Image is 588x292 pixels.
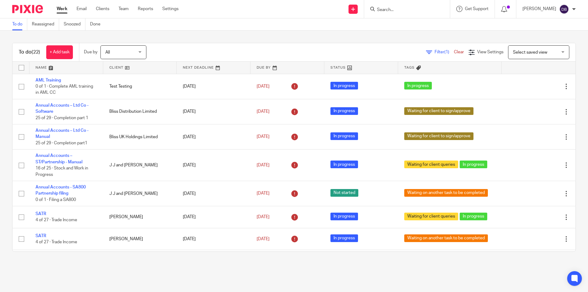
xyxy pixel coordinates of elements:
[177,124,251,150] td: [DATE]
[32,18,59,30] a: Reassigned
[257,192,269,196] span: [DATE]
[36,84,93,95] span: 0 of 1 · Complete AML training in AML CC
[330,107,358,115] span: In progress
[36,141,87,145] span: 25 of 29 · Completion part1
[330,132,358,140] span: In progress
[103,181,177,206] td: J J and [PERSON_NAME]
[177,150,251,181] td: [DATE]
[460,213,487,220] span: In progress
[404,107,473,115] span: Waiting for client to sign/approve
[103,206,177,228] td: [PERSON_NAME]
[105,50,110,55] span: All
[90,18,105,30] a: Done
[330,189,358,197] span: Not started
[257,135,269,139] span: [DATE]
[330,213,358,220] span: In progress
[103,99,177,124] td: Bliss Distribution Limited
[330,161,358,168] span: In progress
[404,161,458,168] span: Waiting for client queries
[36,240,77,244] span: 4 of 27 · Trade Income
[559,4,569,14] img: svg%3E
[330,234,358,242] span: In progress
[177,228,251,250] td: [DATE]
[444,50,449,54] span: (1)
[36,218,77,222] span: 4 of 27 · Trade Income
[36,234,46,238] a: SATR
[376,7,432,13] input: Search
[103,250,177,275] td: [PERSON_NAME]
[103,124,177,150] td: Bliss UK Holdings Limited
[477,50,503,54] span: View Settings
[454,50,464,54] a: Clear
[103,228,177,250] td: [PERSON_NAME]
[257,84,269,89] span: [DATE]
[177,74,251,99] td: [DATE]
[64,18,85,30] a: Snoozed
[465,7,488,11] span: Get Support
[36,103,89,114] a: Annual Accounts – Ltd Co - Software
[36,128,89,139] a: Annual Accounts – Ltd Co - Manual
[57,6,67,12] a: Work
[36,154,82,164] a: Annual Accounts – ST/Partnership - Manual
[36,198,76,202] span: 0 of 1 · Filing a SA800
[103,150,177,181] td: J J and [PERSON_NAME]
[404,189,488,197] span: Waiting on another task to be completed
[162,6,179,12] a: Settings
[404,82,432,89] span: In progress
[257,215,269,219] span: [DATE]
[404,66,415,69] span: Tags
[460,161,487,168] span: In progress
[103,74,177,99] td: Test Testing
[177,250,251,275] td: [DATE]
[36,166,88,177] span: 16 of 25 · Stock and Work in Progress
[138,6,153,12] a: Reports
[119,6,129,12] a: Team
[177,206,251,228] td: [DATE]
[19,49,40,55] h1: To do
[96,6,109,12] a: Clients
[77,6,87,12] a: Email
[36,116,88,120] span: 25 of 29 · Completion part 1
[84,49,97,55] p: Due by
[330,82,358,89] span: In progress
[257,237,269,241] span: [DATE]
[435,50,454,54] span: Filter
[12,5,43,13] img: Pixie
[257,163,269,167] span: [DATE]
[36,212,46,216] a: SATR
[36,78,61,82] a: AML Training
[404,234,488,242] span: Waiting on another task to be completed
[257,109,269,114] span: [DATE]
[36,185,86,195] a: Annual Accounts - SA800 Partnership filing
[404,213,458,220] span: Waiting for client queries
[32,50,40,55] span: (22)
[513,50,547,55] span: Select saved view
[12,18,27,30] a: To do
[404,132,473,140] span: Waiting for client to sign/approve
[522,6,556,12] p: [PERSON_NAME]
[177,99,251,124] td: [DATE]
[46,45,73,59] a: + Add task
[177,181,251,206] td: [DATE]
